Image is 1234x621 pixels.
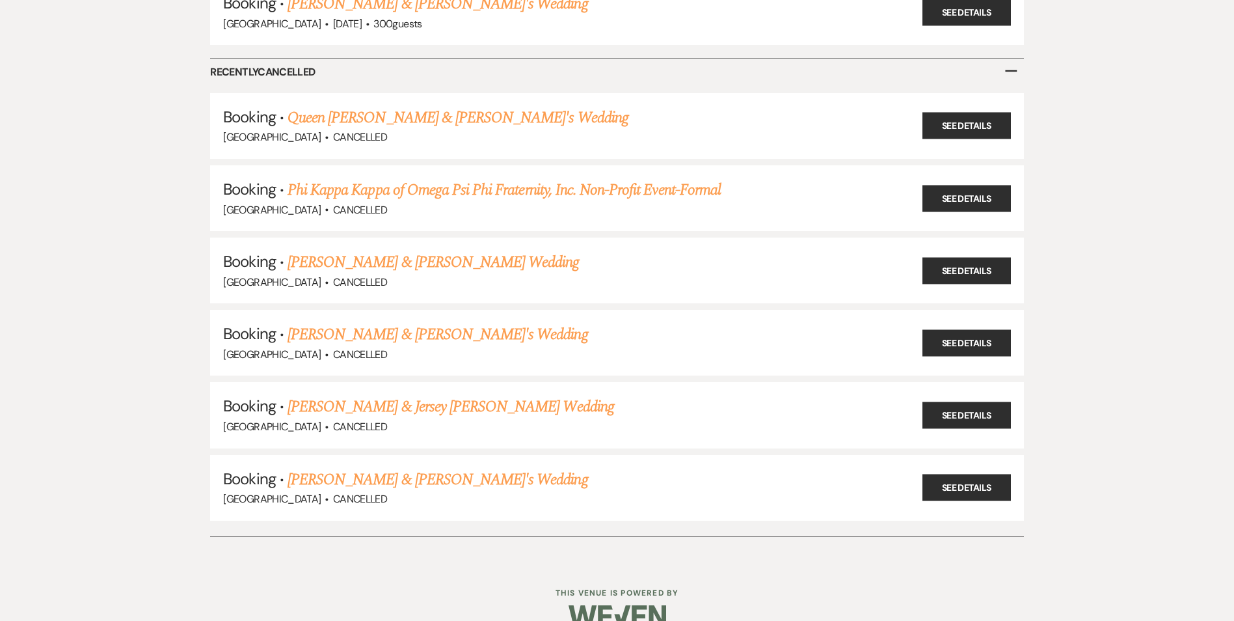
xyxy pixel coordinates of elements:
span: Booking [223,324,275,344]
a: Queen [PERSON_NAME] & [PERSON_NAME]'s Wedding [288,106,628,130]
span: [GEOGRAPHIC_DATA] [223,492,321,506]
span: [GEOGRAPHIC_DATA] [223,275,321,289]
span: Cancelled [333,130,387,144]
span: [GEOGRAPHIC_DATA] [223,17,321,31]
h6: Recently Cancelled [210,59,1023,86]
a: [PERSON_NAME] & [PERSON_NAME]'s Wedding [288,468,588,491]
span: – [1004,55,1018,85]
span: Booking [223,179,275,199]
span: Cancelled [333,420,387,434]
span: [DATE] [333,17,362,31]
span: Booking [223,251,275,271]
a: See Details [922,113,1011,139]
a: See Details [922,185,1011,212]
span: 300 guests [373,17,422,31]
a: [PERSON_NAME] & [PERSON_NAME]'s Wedding [288,323,588,346]
span: Cancelled [333,203,387,217]
a: See Details [922,329,1011,356]
span: Cancelled [333,348,387,361]
a: [PERSON_NAME] & [PERSON_NAME] Wedding [288,251,579,274]
span: Cancelled [333,275,387,289]
a: See Details [922,402,1011,429]
span: Booking [223,469,275,489]
a: See Details [922,475,1011,501]
a: [PERSON_NAME] & Jersey [PERSON_NAME] Wedding [288,395,614,419]
span: [GEOGRAPHIC_DATA] [223,203,321,217]
span: Cancelled [333,492,387,506]
span: [GEOGRAPHIC_DATA] [223,420,321,434]
span: [GEOGRAPHIC_DATA] [223,348,321,361]
a: Phi Kappa Kappa of Omega Psi Phi Fraternity, Inc. Non-Profit Event-Formal [288,178,721,202]
span: [GEOGRAPHIC_DATA] [223,130,321,144]
span: Booking [223,396,275,416]
a: See Details [922,257,1011,284]
span: Booking [223,107,275,127]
